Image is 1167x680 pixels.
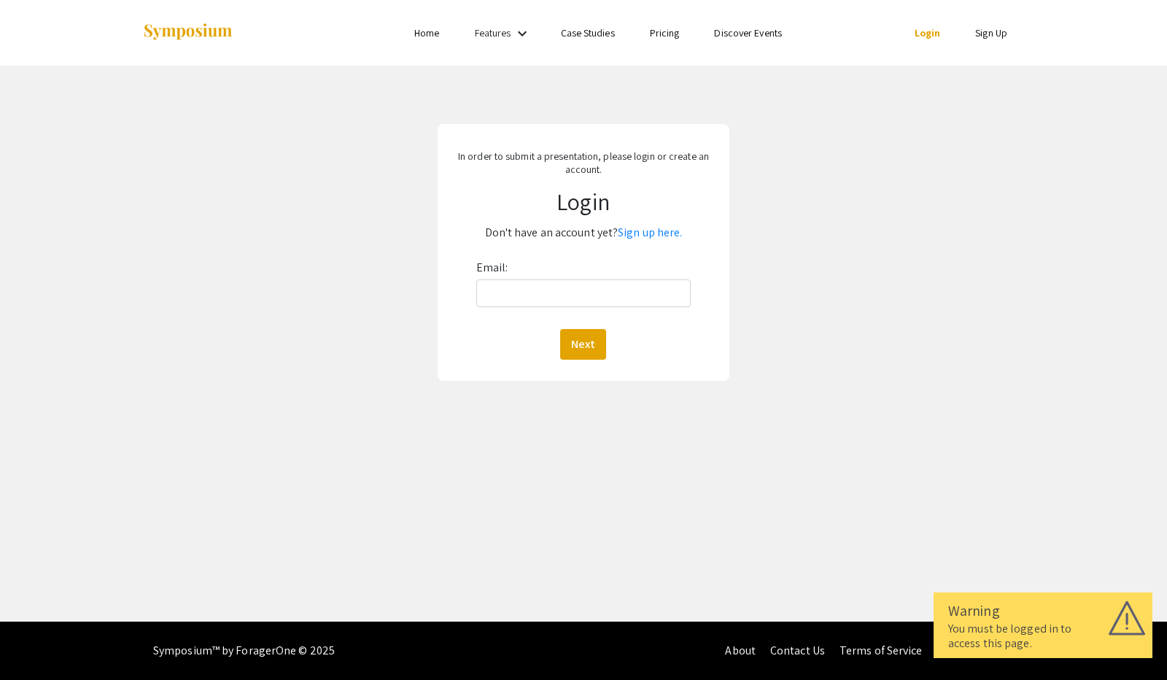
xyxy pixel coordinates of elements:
[449,150,718,176] p: In order to submit a presentation, please login or create an account.
[618,225,682,240] a: Sign up here.
[475,26,511,39] a: Features
[560,329,606,360] button: Next
[449,221,718,244] p: Don't have an account yet?
[414,26,439,39] a: Home
[948,622,1138,651] div: You must be logged in to access this page.
[449,188,718,215] h1: Login
[476,256,508,279] label: Email:
[513,25,531,42] mat-icon: Expand Features list
[725,643,756,658] a: About
[561,26,615,39] a: Case Studies
[714,26,782,39] a: Discover Events
[142,23,233,42] img: Symposium by ForagerOne
[770,643,825,658] a: Contact Us
[840,643,923,658] a: Terms of Service
[153,622,335,680] div: Symposium™ by ForagerOne © 2025
[948,600,1138,622] div: Warning
[915,26,941,39] a: Login
[975,26,1007,39] a: Sign Up
[650,26,680,39] a: Pricing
